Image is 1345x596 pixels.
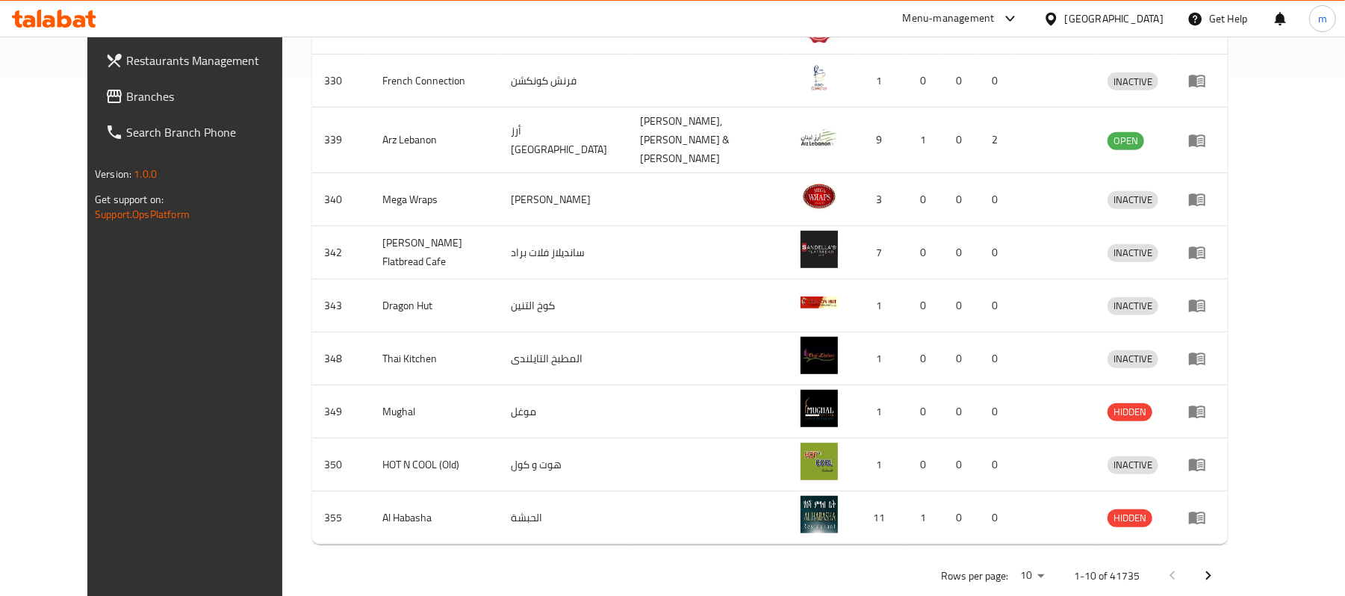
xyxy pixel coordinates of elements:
[370,332,499,385] td: Thai Kitchen
[1188,456,1216,474] div: Menu
[1188,190,1216,208] div: Menu
[312,108,370,173] td: 339
[856,279,908,332] td: 1
[1188,350,1216,367] div: Menu
[801,390,838,427] img: Mughal
[499,438,629,491] td: هوت و كول
[980,55,1016,108] td: 0
[1108,132,1144,150] div: OPEN
[499,226,629,279] td: سانديلاز فلات براد
[944,491,980,544] td: 0
[1188,131,1216,149] div: Menu
[801,443,838,480] img: HOT N COOL (Old)
[908,332,944,385] td: 0
[908,438,944,491] td: 0
[1074,567,1140,586] p: 1-10 of 41735
[1108,72,1158,90] div: INACTIVE
[908,108,944,173] td: 1
[499,55,629,108] td: فرنش كونكشن
[1108,244,1158,262] div: INACTIVE
[1108,244,1158,261] span: INACTIVE
[370,226,499,279] td: [PERSON_NAME] Flatbread Cafe
[980,385,1016,438] td: 0
[312,385,370,438] td: 349
[801,284,838,321] img: Dragon Hut
[126,87,300,105] span: Branches
[370,491,499,544] td: Al Habasha
[93,43,312,78] a: Restaurants Management
[312,226,370,279] td: 342
[801,231,838,268] img: Sandella's Flatbread Cafe
[370,438,499,491] td: HOT N COOL (Old)
[1190,558,1226,594] button: Next page
[312,491,370,544] td: 355
[944,438,980,491] td: 0
[1188,72,1216,90] div: Menu
[629,108,789,173] td: [PERSON_NAME],[PERSON_NAME] & [PERSON_NAME]
[312,332,370,385] td: 348
[944,226,980,279] td: 0
[944,108,980,173] td: 0
[1108,191,1158,208] span: INACTIVE
[801,496,838,533] img: Al Habasha
[980,108,1016,173] td: 2
[801,59,838,96] img: French Connection
[980,226,1016,279] td: 0
[499,385,629,438] td: موغل
[1108,297,1158,314] span: INACTIVE
[1108,132,1144,149] span: OPEN
[1108,191,1158,209] div: INACTIVE
[980,491,1016,544] td: 0
[312,173,370,226] td: 340
[370,279,499,332] td: Dragon Hut
[944,385,980,438] td: 0
[370,55,499,108] td: French Connection
[941,567,1008,586] p: Rows per page:
[856,226,908,279] td: 7
[856,108,908,173] td: 9
[801,337,838,374] img: Thai Kitchen
[1188,243,1216,261] div: Menu
[370,173,499,226] td: Mega Wraps
[1014,565,1050,587] div: Rows per page:
[856,438,908,491] td: 1
[499,332,629,385] td: المطبخ التايلندى
[95,205,190,224] a: Support.OpsPlatform
[801,178,838,215] img: Mega Wraps
[1108,403,1152,420] span: HIDDEN
[370,385,499,438] td: Mughal
[944,173,980,226] td: 0
[134,164,157,184] span: 1.0.0
[1108,350,1158,367] span: INACTIVE
[1188,509,1216,527] div: Menu
[95,164,131,184] span: Version:
[93,78,312,114] a: Branches
[980,279,1016,332] td: 0
[312,279,370,332] td: 343
[944,332,980,385] td: 0
[944,279,980,332] td: 0
[1108,509,1152,527] div: HIDDEN
[1108,456,1158,474] span: INACTIVE
[126,52,300,69] span: Restaurants Management
[908,173,944,226] td: 0
[980,173,1016,226] td: 0
[856,385,908,438] td: 1
[856,332,908,385] td: 1
[370,108,499,173] td: Arz Lebanon
[801,119,838,156] img: Arz Lebanon
[856,55,908,108] td: 1
[908,385,944,438] td: 0
[944,55,980,108] td: 0
[95,190,164,209] span: Get support on:
[1188,297,1216,314] div: Menu
[499,491,629,544] td: الحبشة
[312,55,370,108] td: 330
[126,123,300,141] span: Search Branch Phone
[499,108,629,173] td: أرز [GEOGRAPHIC_DATA]
[856,491,908,544] td: 11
